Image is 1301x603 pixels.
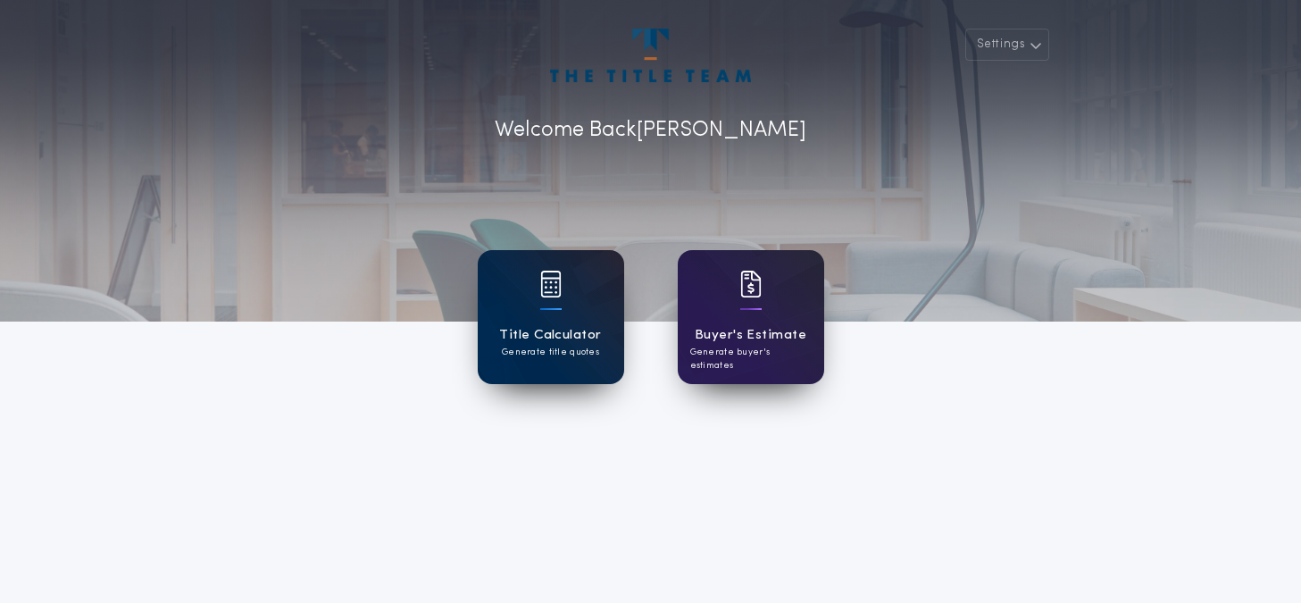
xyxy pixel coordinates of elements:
a: card iconBuyer's EstimateGenerate buyer's estimates [678,250,824,384]
img: card icon [740,271,762,297]
img: account-logo [550,29,750,82]
h1: Buyer's Estimate [695,325,806,346]
a: card iconTitle CalculatorGenerate title quotes [478,250,624,384]
p: Generate title quotes [502,346,599,359]
p: Generate buyer's estimates [690,346,812,373]
h1: Title Calculator [499,325,601,346]
img: card icon [540,271,562,297]
p: Welcome Back [PERSON_NAME] [495,114,806,147]
button: Settings [965,29,1049,61]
